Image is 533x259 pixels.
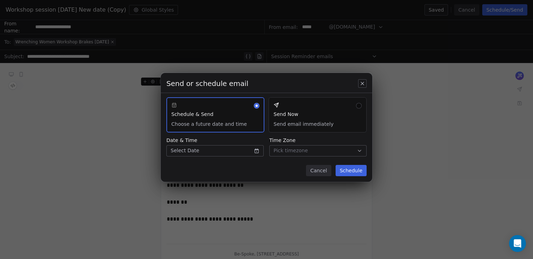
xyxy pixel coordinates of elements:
button: Pick timezone [269,145,367,156]
button: Schedule [336,165,367,176]
span: Time Zone [269,137,367,144]
span: Pick timezone [274,147,308,154]
span: Date & Time [166,137,264,144]
button: Select Date [166,145,264,156]
button: Cancel [306,165,331,176]
span: Select Date [171,147,199,154]
span: Send or schedule email [166,79,249,88]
